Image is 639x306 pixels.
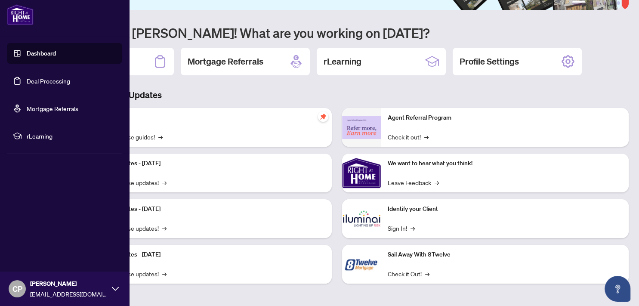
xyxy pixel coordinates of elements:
[45,89,629,101] h3: Brokerage & Industry Updates
[30,289,108,299] span: [EMAIL_ADDRESS][DOMAIN_NAME]
[388,204,622,214] p: Identify your Client
[27,131,116,141] span: rLearning
[424,132,429,142] span: →
[388,159,622,168] p: We want to hear what you think!
[30,279,108,288] span: [PERSON_NAME]
[7,4,34,25] img: logo
[45,25,629,41] h1: Welcome back [PERSON_NAME]! What are you working on [DATE]?
[90,113,325,123] p: Self-Help
[188,56,263,68] h2: Mortgage Referrals
[388,269,429,278] a: Check it Out!→
[27,77,70,85] a: Deal Processing
[388,250,622,260] p: Sail Away With 8Twelve
[425,269,429,278] span: →
[27,105,78,112] a: Mortgage Referrals
[162,269,167,278] span: →
[572,1,586,5] button: 1
[388,132,429,142] a: Check it out!→
[589,1,593,5] button: 2
[342,116,381,139] img: Agent Referral Program
[90,250,325,260] p: Platform Updates - [DATE]
[318,111,328,122] span: pushpin
[342,154,381,192] img: We want to hear what you think!
[342,199,381,238] img: Identify your Client
[411,223,415,233] span: →
[617,1,620,5] button: 6
[388,223,415,233] a: Sign In!→
[324,56,361,68] h2: rLearning
[27,49,56,57] a: Dashboard
[435,178,439,187] span: →
[162,223,167,233] span: →
[162,178,167,187] span: →
[596,1,599,5] button: 3
[460,56,519,68] h2: Profile Settings
[603,1,606,5] button: 4
[90,159,325,168] p: Platform Updates - [DATE]
[342,245,381,284] img: Sail Away With 8Twelve
[610,1,613,5] button: 5
[605,276,630,302] button: Open asap
[388,113,622,123] p: Agent Referral Program
[12,283,22,295] span: CP
[388,178,439,187] a: Leave Feedback→
[158,132,163,142] span: →
[90,204,325,214] p: Platform Updates - [DATE]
